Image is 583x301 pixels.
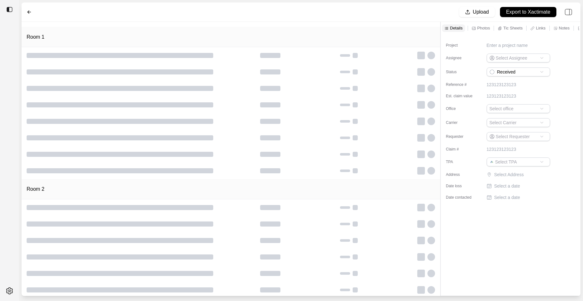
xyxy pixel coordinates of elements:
[450,25,463,31] p: Details
[6,6,13,13] img: toggle sidebar
[446,159,477,164] label: TPA
[487,93,516,99] p: 123123123123
[494,171,551,178] p: Select Address
[446,82,477,87] label: Reference #
[487,42,528,48] p: Enter a project name
[494,194,520,201] p: Select a date
[446,93,477,99] label: Est. claim value
[477,25,490,31] p: Photos
[446,106,477,111] label: Office
[446,120,477,125] label: Carrier
[446,43,477,48] label: Project
[494,183,520,189] p: Select a date
[561,5,575,19] img: right-panel.svg
[459,7,495,17] button: Upload
[500,7,556,17] button: Export to Xactimate
[536,25,545,31] p: Links
[27,185,44,193] h1: Room 2
[506,9,550,16] p: Export to Xactimate
[446,69,477,74] label: Status
[473,9,489,16] p: Upload
[446,195,477,200] label: Date contacted
[487,81,516,88] p: 123123123123
[446,134,477,139] label: Requester
[446,183,477,189] label: Date loss
[446,172,477,177] label: Address
[559,25,570,31] p: Notes
[503,25,522,31] p: Tic Sheets
[27,33,44,41] h1: Room 1
[487,146,516,152] p: 123123123123
[446,147,477,152] label: Claim #
[446,55,477,61] label: Assignee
